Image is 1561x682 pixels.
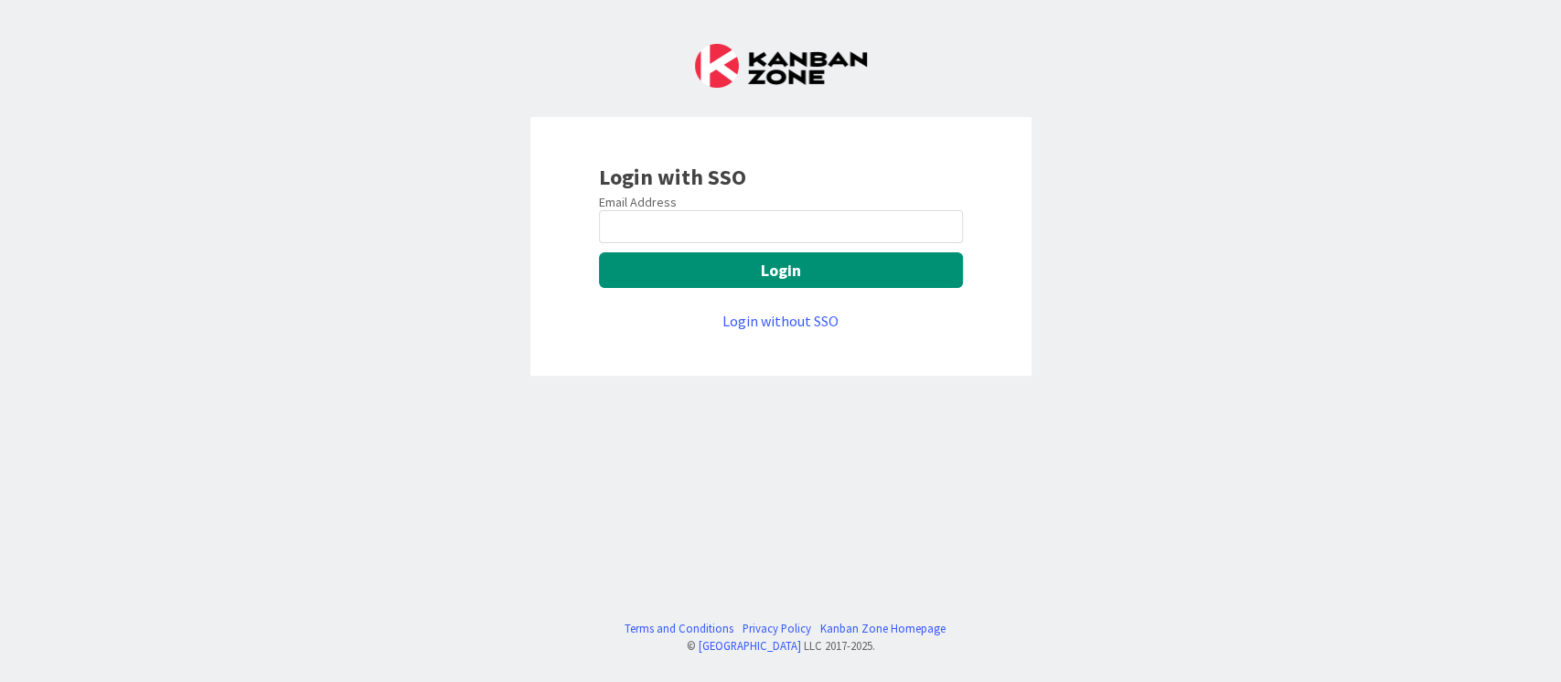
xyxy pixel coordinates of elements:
a: Kanban Zone Homepage [820,620,946,637]
label: Email Address [599,194,677,210]
a: Privacy Policy [743,620,811,637]
button: Login [599,252,963,288]
b: Login with SSO [599,163,746,191]
a: Login without SSO [722,312,839,330]
a: [GEOGRAPHIC_DATA] [699,638,801,653]
img: Kanban Zone [695,44,867,88]
a: Terms and Conditions [625,620,733,637]
div: © LLC 2017- 2025 . [615,637,946,655]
